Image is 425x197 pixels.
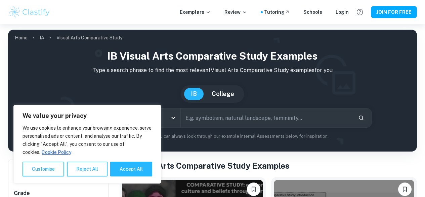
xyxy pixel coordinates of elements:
[13,48,412,64] h1: IB Visual Arts Comparative Study examples
[224,8,247,16] p: Review
[110,162,152,176] button: Accept All
[169,113,178,123] button: Open
[336,8,349,16] a: Login
[355,112,367,124] button: Search
[15,33,28,42] a: Home
[264,8,290,16] a: Tutoring
[67,162,108,176] button: Reject All
[371,6,417,18] button: JOIN FOR FREE
[23,124,152,156] p: We use cookies to enhance your browsing experience, serve personalised ads or content, and analys...
[8,30,417,152] img: profile cover
[180,8,211,16] p: Exemplars
[120,160,417,172] h1: All Visual Arts Comparative Study Examples
[41,149,72,155] a: Cookie Policy
[205,88,241,100] button: College
[56,34,122,41] p: Visual Arts Comparative Study
[23,162,64,176] button: Customise
[184,88,204,100] button: IB
[23,112,152,120] p: We value your privacy
[354,6,366,18] button: Help and Feedback
[398,183,412,196] button: Please log in to bookmark exemplars
[8,5,51,19] img: Clastify logo
[181,108,353,127] input: E.g. symbolism, natural landscape, femininity...
[303,8,322,16] a: Schools
[13,133,412,140] p: Not sure what to search for? You can always look through our example Internal Assessments below f...
[13,66,412,74] p: Type a search phrase to find the most relevant Visual Arts Comparative Study examples for you
[247,183,260,196] button: Please log in to bookmark exemplars
[40,33,44,42] a: IA
[13,105,161,184] div: We value your privacy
